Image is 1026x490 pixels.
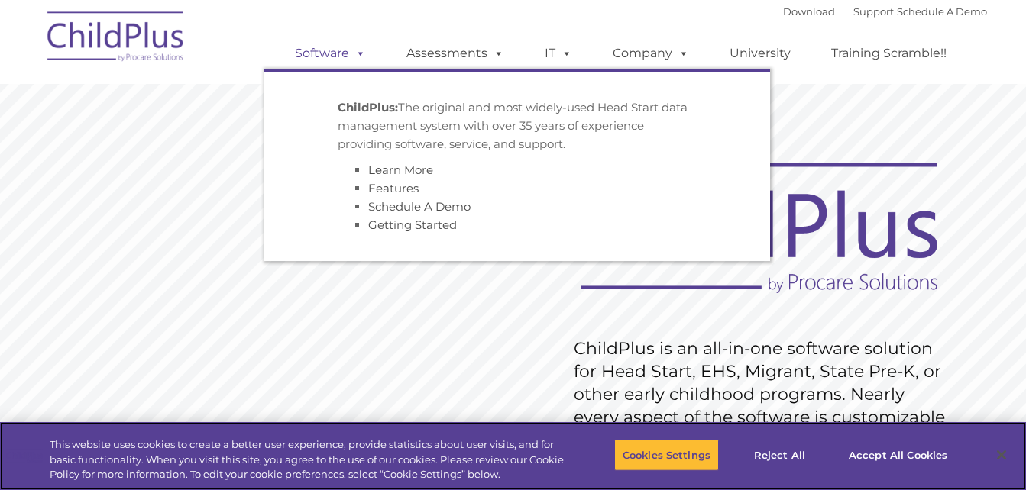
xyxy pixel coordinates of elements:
[338,100,398,114] strong: ChildPlus:
[783,5,835,18] a: Download
[732,439,827,471] button: Reject All
[897,5,987,18] a: Schedule A Demo
[529,38,587,69] a: IT
[40,1,193,77] img: ChildPlus by Procare Solutions
[714,38,806,69] a: University
[338,98,697,153] p: The original and most widely-used Head Start data management system with over 35 years of experie...
[280,38,381,69] a: Software
[368,199,471,214] a: Schedule A Demo
[50,437,565,482] div: This website uses cookies to create a better user experience, provide statistics about user visit...
[985,438,1018,472] button: Close
[597,38,704,69] a: Company
[391,38,519,69] a: Assessments
[368,218,457,232] a: Getting Started
[783,5,987,18] font: |
[853,5,894,18] a: Support
[368,163,433,177] a: Learn More
[840,439,956,471] button: Accept All Cookies
[368,181,419,195] a: Features
[816,38,962,69] a: Training Scramble!!
[614,439,719,471] button: Cookies Settings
